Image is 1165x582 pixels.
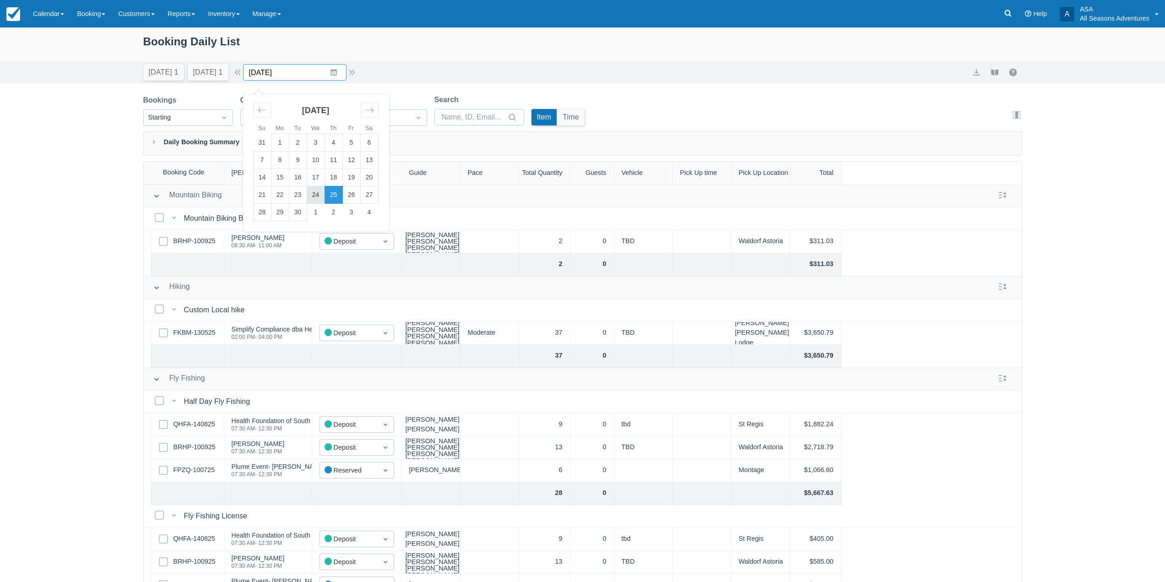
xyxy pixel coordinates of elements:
[289,134,307,152] td: Tuesday, September 2, 2025
[325,419,373,430] div: Deposit
[184,305,249,315] div: Custom Local hike
[173,328,216,338] a: FKBM-130525
[732,162,790,185] div: Pick Up Location
[253,169,271,186] td: Sunday, September 14, 2025
[434,94,462,105] label: Search
[173,557,216,567] a: BRHP-100925
[365,125,372,131] small: Sa
[240,95,276,106] label: Category
[519,162,570,185] div: Total Quantity
[402,162,461,185] div: Guide
[361,103,379,118] div: Move forward to switch to the next month.
[342,204,360,221] td: Friday, October 3, 2025
[614,230,673,253] div: TBD
[325,465,373,476] div: Reserved
[360,134,378,152] td: Saturday, September 6, 2025
[381,466,390,475] span: Dropdown icon
[294,125,301,131] small: Tu
[570,253,614,276] div: 0
[406,545,461,578] div: Fish: [PERSON_NAME], [PERSON_NAME], [PERSON_NAME], [PERSON_NAME],
[232,463,325,470] div: Plume Event- [PERSON_NAME]
[232,418,389,424] div: Health Foundation of South Jordan- [PERSON_NAME]
[790,413,841,436] div: $1,882.24
[790,345,841,368] div: $3,650.79
[232,472,325,477] div: 07:30 AM - 12:30 PM
[232,563,285,569] div: 07:30 AM - 12:30 PM
[232,540,389,546] div: 07:30 AM - 12:30 PM
[325,534,373,544] div: Deposit
[360,186,378,204] td: Saturday, September 27, 2025
[402,459,461,482] div: [PERSON_NAME]
[307,186,325,204] td: Wednesday, September 24, 2025
[143,131,1022,156] div: Daily Booking Summary
[325,442,373,453] div: Deposit
[790,459,841,482] div: $1,066.60
[253,152,271,169] td: Sunday, September 7, 2025
[342,134,360,152] td: Friday, September 5, 2025
[442,109,506,125] input: Name, ID, Email...
[673,162,732,185] div: Pick Up time
[348,125,354,131] small: Fr
[790,253,841,276] div: $311.03
[570,436,614,459] div: 0
[732,322,790,345] div: [PERSON_NAME] [PERSON_NAME] Lodge
[143,64,184,81] button: [DATE] 1
[614,436,673,459] div: TBD
[149,188,226,204] button: Mountain Biking
[173,236,216,246] a: BRHP-100925
[519,345,570,368] div: 37
[570,322,614,345] div: 0
[143,33,1022,60] div: Booking Daily List
[461,322,519,345] div: Moderate
[289,186,307,204] td: Tuesday, September 23, 2025
[570,413,614,436] div: 0
[289,169,307,186] td: Tuesday, September 16, 2025
[732,413,790,436] div: St Regis
[519,230,570,253] div: 2
[732,551,790,574] div: Waldorf Astoria
[325,236,373,247] div: Deposit
[325,186,342,204] td: Selected. Thursday, September 25, 2025
[557,109,585,125] button: Time
[381,443,390,452] span: Dropdown icon
[461,162,519,185] div: Pace
[519,482,570,505] div: 28
[184,213,272,224] div: Mountain Biking Beginner
[173,534,215,544] a: QHFA-140825
[6,7,20,21] img: checkfront-main-nav-mini-logo.png
[732,230,790,253] div: Waldorf Astoria
[732,436,790,459] div: Waldorf Astoria
[614,322,673,345] div: TBD
[184,396,254,407] div: Half Day Fly Fishing
[232,334,404,340] div: 02:00 PM - 04:00 PM
[342,152,360,169] td: Friday, September 12, 2025
[790,322,841,345] div: $3,650.79
[519,551,570,574] div: 13
[271,134,289,152] td: Monday, September 1, 2025
[289,204,307,221] td: Tuesday, September 30, 2025
[232,555,285,561] div: [PERSON_NAME]
[402,528,461,551] div: [PERSON_NAME], [PERSON_NAME],
[519,413,570,436] div: 9
[271,186,289,204] td: Monday, September 22, 2025
[1080,14,1149,23] p: All Seasons Adventures
[531,109,557,125] button: Item
[232,326,404,332] div: Simplify Compliance dba HealthLeaders- [PERSON_NAME]
[406,431,461,464] div: Fish: [PERSON_NAME], [PERSON_NAME], [PERSON_NAME], [PERSON_NAME],
[570,162,614,185] div: Guests
[1080,5,1149,14] p: ASA
[381,534,390,544] span: Dropdown icon
[325,152,342,169] td: Thursday, September 11, 2025
[307,134,325,152] td: Wednesday, September 3, 2025
[570,528,614,551] div: 0
[614,413,673,436] div: tbd
[519,253,570,276] div: 2
[1033,10,1047,17] span: Help
[381,420,390,429] span: Dropdown icon
[381,328,390,337] span: Dropdown icon
[253,103,271,118] div: Move backward to switch to the previous month.
[971,67,982,78] button: export
[253,134,271,152] td: Sunday, August 31, 2025
[173,442,216,452] a: BRHP-100925
[232,426,389,431] div: 07:30 AM - 12:30 PM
